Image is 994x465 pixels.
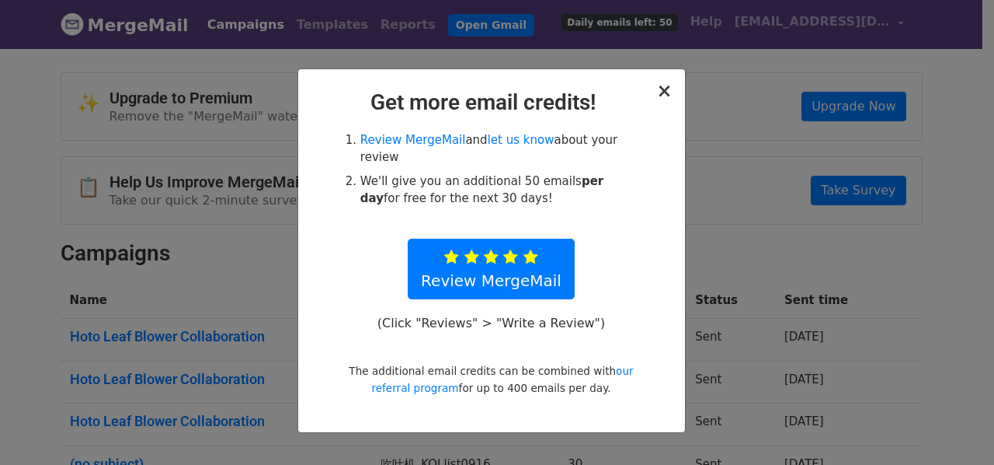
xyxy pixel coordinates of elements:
small: The additional email credits can be combined with for up to 400 emails per day. [349,365,633,394]
iframe: Chat Widget [916,390,994,465]
li: and about your review [360,131,640,166]
span: × [656,80,672,102]
h2: Get more email credits! [311,89,673,116]
a: Review MergeMail [408,239,575,299]
a: let us know [488,133,554,147]
a: Review MergeMail [360,133,466,147]
li: We'll give you an additional 50 emails for free for the next 30 days! [360,173,640,208]
p: (Click "Reviews" > "Write a Review") [369,315,613,331]
a: our referral program [371,365,633,394]
button: Close [656,82,672,100]
strong: per day [360,174,603,206]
